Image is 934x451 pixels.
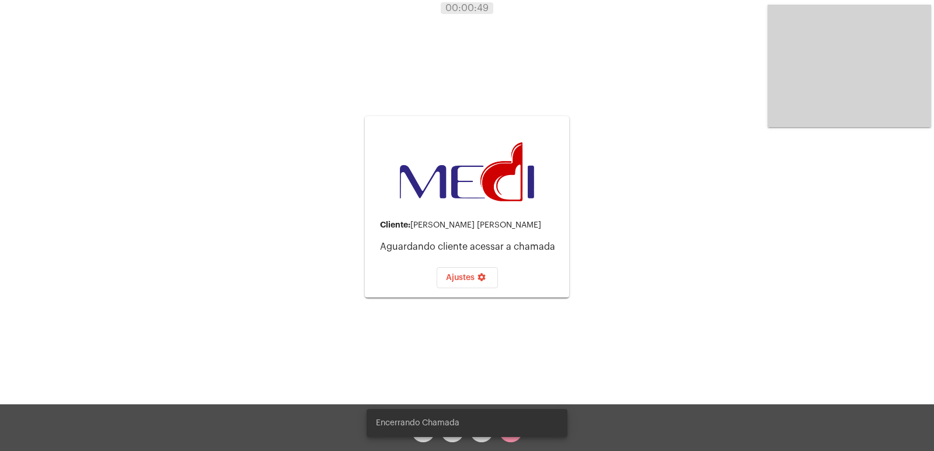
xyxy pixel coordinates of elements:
span: Ajustes [446,274,489,282]
span: Encerrando Chamada [376,417,459,429]
div: [PERSON_NAME] [PERSON_NAME] [380,221,560,230]
img: d3a1b5fa-500b-b90f-5a1c-719c20e9830b.png [400,142,534,202]
mat-icon: settings [475,272,489,286]
button: Ajustes [437,267,498,288]
p: Aguardando cliente acessar a chamada [380,242,560,252]
strong: Cliente: [380,221,410,229]
span: 00:00:49 [445,4,489,13]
